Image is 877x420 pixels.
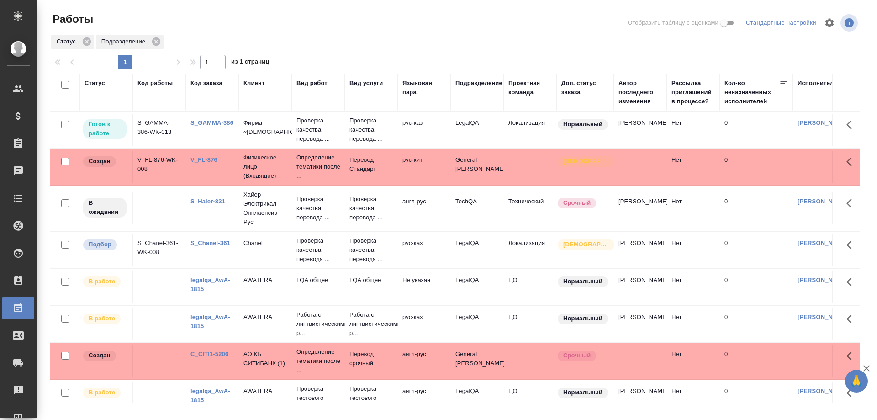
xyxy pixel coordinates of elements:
td: рус-каз [398,114,451,146]
div: split button [744,16,819,30]
div: Вид услуги [349,79,383,88]
div: Языковая пара [402,79,446,97]
p: Проверка тестового задания ... [296,384,340,412]
div: Клиент [243,79,264,88]
td: 0 [720,382,793,414]
button: Здесь прячутся важные кнопки [841,308,863,330]
p: В работе [89,314,115,323]
p: Проверка качества перевода ... [349,236,393,264]
td: Локализация [504,114,557,146]
td: англ-рус [398,382,451,414]
td: Нет [667,308,720,340]
td: 0 [720,151,793,183]
p: В ожидании [89,198,121,217]
td: [PERSON_NAME] [614,382,667,414]
div: Подразделение [96,35,164,49]
td: [PERSON_NAME] [614,308,667,340]
div: Код работы [137,79,173,88]
div: Заказ еще не согласован с клиентом, искать исполнителей рано [82,155,127,168]
p: Перевод срочный [349,350,393,368]
p: Создан [89,157,111,166]
p: Нормальный [563,388,602,397]
p: В работе [89,277,115,286]
button: 🙏 [845,370,868,393]
div: Автор последнего изменения [618,79,662,106]
p: [DEMOGRAPHIC_DATA] [563,240,609,249]
a: S_Haier-831 [190,198,225,205]
td: Нет [667,151,720,183]
div: Исполнитель [798,79,838,88]
div: Статус [85,79,105,88]
p: [DEMOGRAPHIC_DATA] [563,157,609,166]
td: [PERSON_NAME] [614,114,667,146]
td: Нет [667,192,720,224]
td: TechQA [451,192,504,224]
p: Проверка качества перевода ... [296,236,340,264]
span: из 1 страниц [231,56,269,69]
a: legalqa_AwA-1815 [190,276,230,292]
p: Проверка качества перевода ... [296,195,340,222]
p: Подбор [89,240,111,249]
p: Проверка качества перевода ... [349,195,393,222]
td: Локализация [504,234,557,266]
a: S_Chanel-361 [190,239,230,246]
td: General [PERSON_NAME] [451,151,504,183]
p: Нормальный [563,120,602,129]
button: Здесь прячутся важные кнопки [841,234,863,256]
span: Отобразить таблицу с оценками [628,18,719,27]
button: Здесь прячутся важные кнопки [841,192,863,214]
td: 0 [720,114,793,146]
td: Нет [667,345,720,377]
span: Настроить таблицу [819,12,840,34]
td: рус-каз [398,308,451,340]
td: LegalQA [451,234,504,266]
td: LegalQA [451,308,504,340]
p: Подразделение [101,37,148,46]
a: [PERSON_NAME] [798,119,848,126]
p: Статус [57,37,79,46]
div: Доп. статус заказа [561,79,609,97]
p: Срочный [563,351,591,360]
div: Статус [51,35,94,49]
button: Здесь прячутся важные кнопки [841,151,863,173]
p: LQA общее [296,276,340,285]
a: [PERSON_NAME] [798,198,848,205]
p: Проверка тестового задания ... [349,384,393,412]
td: LegalQA [451,114,504,146]
p: AWATERA [243,313,287,322]
td: Не указан [398,271,451,303]
p: Определение тематики после ... [296,347,340,375]
p: Работа с лингвистическими р... [349,310,393,338]
a: [PERSON_NAME] [798,388,848,394]
p: Фирма «[DEMOGRAPHIC_DATA]» [243,118,287,137]
td: [PERSON_NAME] [614,192,667,224]
p: Срочный [563,198,591,207]
td: LegalQA [451,271,504,303]
td: LegalQA [451,382,504,414]
td: англ-рус [398,345,451,377]
a: C_CITI1-5206 [190,351,228,357]
td: 0 [720,308,793,340]
div: Кол-во неназначенных исполнителей [724,79,779,106]
td: Нет [667,271,720,303]
p: Хайер Электрикал Эпплаенсиз Рус [243,190,287,227]
div: Вид работ [296,79,328,88]
a: S_GAMMA-386 [190,119,233,126]
p: Физическое лицо (Входящие) [243,153,287,181]
div: Подразделение [455,79,502,88]
span: Работы [50,12,93,27]
a: legalqa_AwA-1815 [190,314,230,330]
td: ЦО [504,382,557,414]
p: В работе [89,388,115,397]
td: [PERSON_NAME] [614,234,667,266]
div: Можно подбирать исполнителей [82,239,127,251]
td: 0 [720,234,793,266]
td: General [PERSON_NAME] [451,345,504,377]
div: Исполнитель назначен, приступать к работе пока рано [82,197,127,218]
div: Исполнитель выполняет работу [82,276,127,288]
td: S_GAMMA-386-WK-013 [133,114,186,146]
p: Создан [89,351,111,360]
p: LQA общее [349,276,393,285]
button: Здесь прячутся важные кнопки [841,114,863,136]
span: Посмотреть информацию [840,14,860,32]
